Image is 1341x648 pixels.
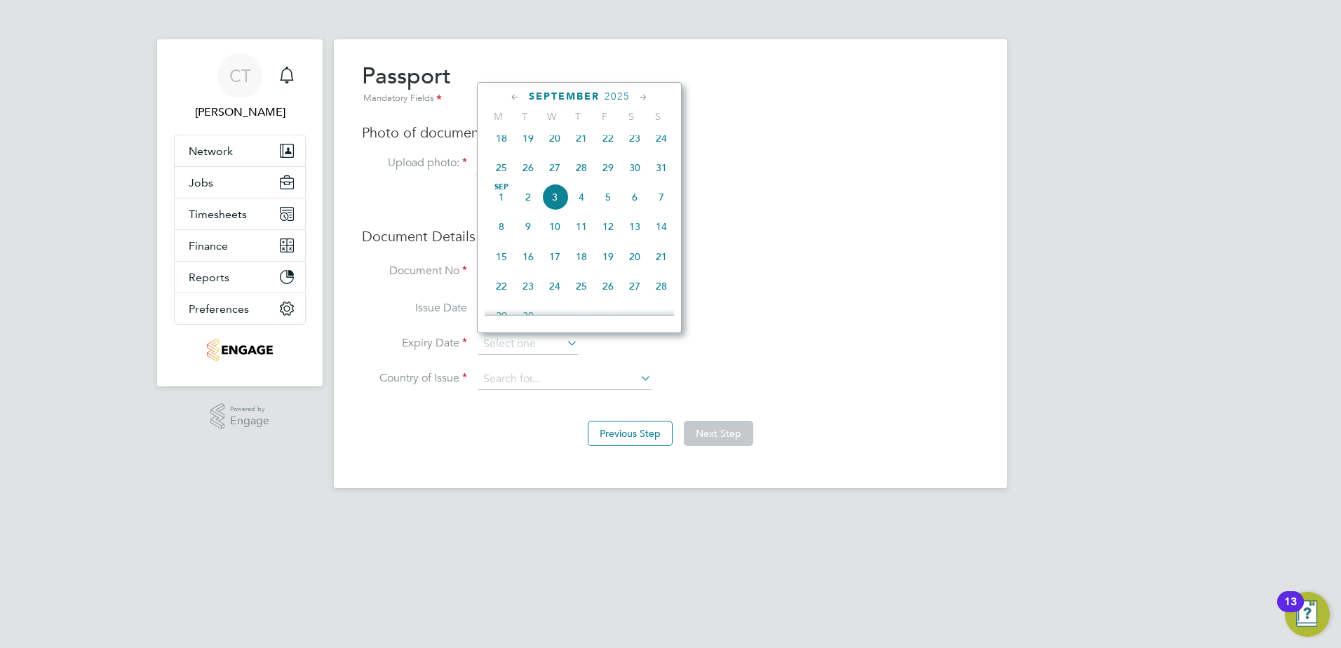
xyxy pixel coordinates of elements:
[541,243,568,270] span: 17
[621,125,648,151] span: 23
[189,208,247,221] span: Timesheets
[175,293,305,324] button: Preferences
[488,125,515,151] span: 18
[648,184,675,210] span: 7
[488,243,515,270] span: 15
[515,273,541,299] span: 23
[485,110,511,123] span: M
[621,273,648,299] span: 27
[488,273,515,299] span: 22
[511,110,538,123] span: T
[621,184,648,210] span: 6
[362,123,979,142] h3: Photo of document
[684,421,753,446] button: Next Step
[541,184,568,210] span: 3
[362,336,467,351] label: Expiry Date
[488,213,515,240] span: 8
[175,135,305,166] button: Network
[621,154,648,181] span: 30
[362,156,467,170] label: Upload photo:
[189,144,233,158] span: Network
[541,154,568,181] span: 27
[189,239,228,252] span: Finance
[541,125,568,151] span: 20
[605,90,630,102] span: 2025
[174,339,306,361] a: Go to home page
[488,154,515,181] span: 25
[568,273,595,299] span: 25
[189,176,213,189] span: Jobs
[645,110,671,123] span: S
[595,213,621,240] span: 12
[175,262,305,292] button: Reports
[362,371,467,386] label: Country of Issue
[515,125,541,151] span: 19
[478,369,652,390] input: Search for...
[515,243,541,270] span: 16
[229,67,251,85] span: CT
[362,227,979,245] h3: Document Details
[595,273,621,299] span: 26
[568,125,595,151] span: 21
[362,62,451,107] h2: Passport
[515,213,541,240] span: 9
[207,339,272,361] img: thornbaker-logo-retina.png
[648,154,675,181] span: 31
[529,90,600,102] span: September
[595,154,621,181] span: 29
[210,403,270,430] a: Powered byEngage
[568,154,595,181] span: 28
[1284,602,1297,620] div: 13
[1285,592,1330,637] button: Open Resource Center, 13 new notifications
[362,91,451,107] div: Mandatory Fields
[488,184,515,191] span: Sep
[175,167,305,198] button: Jobs
[189,271,229,284] span: Reports
[515,302,541,329] span: 30
[541,213,568,240] span: 10
[230,403,269,415] span: Powered by
[595,184,621,210] span: 5
[538,110,565,123] span: W
[515,154,541,181] span: 26
[595,125,621,151] span: 22
[157,39,323,386] nav: Main navigation
[230,415,269,427] span: Engage
[648,243,675,270] span: 21
[568,213,595,240] span: 11
[174,53,306,121] a: CT[PERSON_NAME]
[565,110,591,123] span: T
[621,213,648,240] span: 13
[189,302,249,316] span: Preferences
[568,243,595,270] span: 18
[488,302,515,329] span: 29
[175,198,305,229] button: Timesheets
[648,213,675,240] span: 14
[588,421,673,446] button: Previous Step
[591,110,618,123] span: F
[568,184,595,210] span: 4
[478,334,578,355] input: Select one
[595,243,621,270] span: 19
[515,184,541,210] span: 2
[618,110,645,123] span: S
[621,243,648,270] span: 20
[362,264,467,278] label: Document No
[362,301,467,316] label: Issue Date
[174,104,306,121] span: Chloe Taquin
[648,125,675,151] span: 24
[175,230,305,261] button: Finance
[648,273,675,299] span: 28
[541,273,568,299] span: 24
[488,184,515,210] span: 1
